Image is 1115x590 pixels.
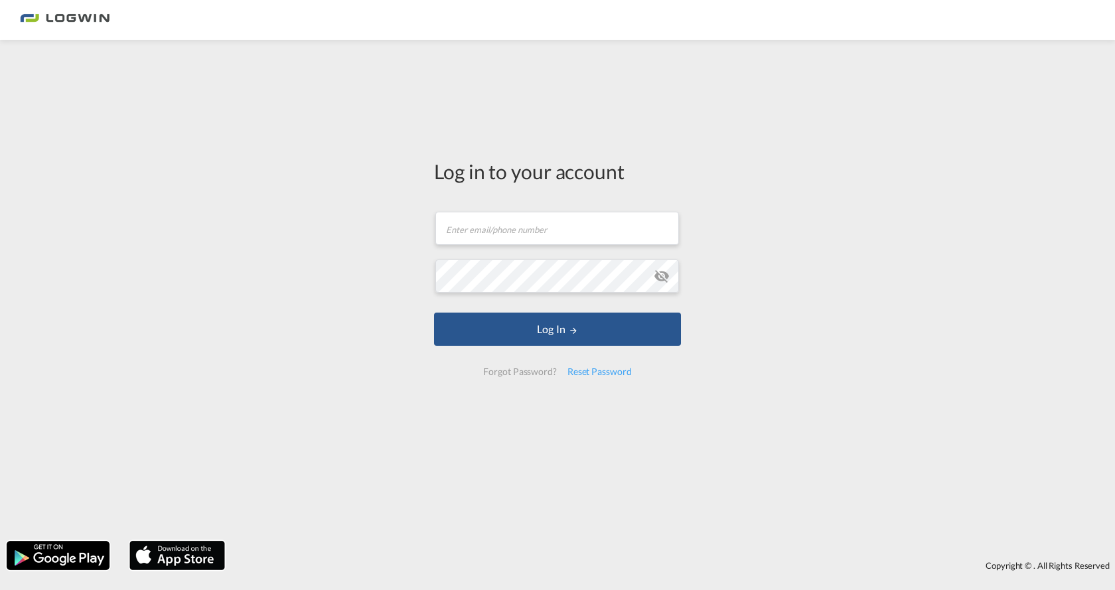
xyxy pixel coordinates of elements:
[562,360,637,384] div: Reset Password
[232,554,1115,577] div: Copyright © . All Rights Reserved
[434,157,681,185] div: Log in to your account
[435,212,679,245] input: Enter email/phone number
[478,360,561,384] div: Forgot Password?
[20,5,110,35] img: 2761ae10d95411efa20a1f5e0282d2d7.png
[128,540,226,571] img: apple.png
[434,313,681,346] button: LOGIN
[5,540,111,571] img: google.png
[654,268,670,284] md-icon: icon-eye-off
